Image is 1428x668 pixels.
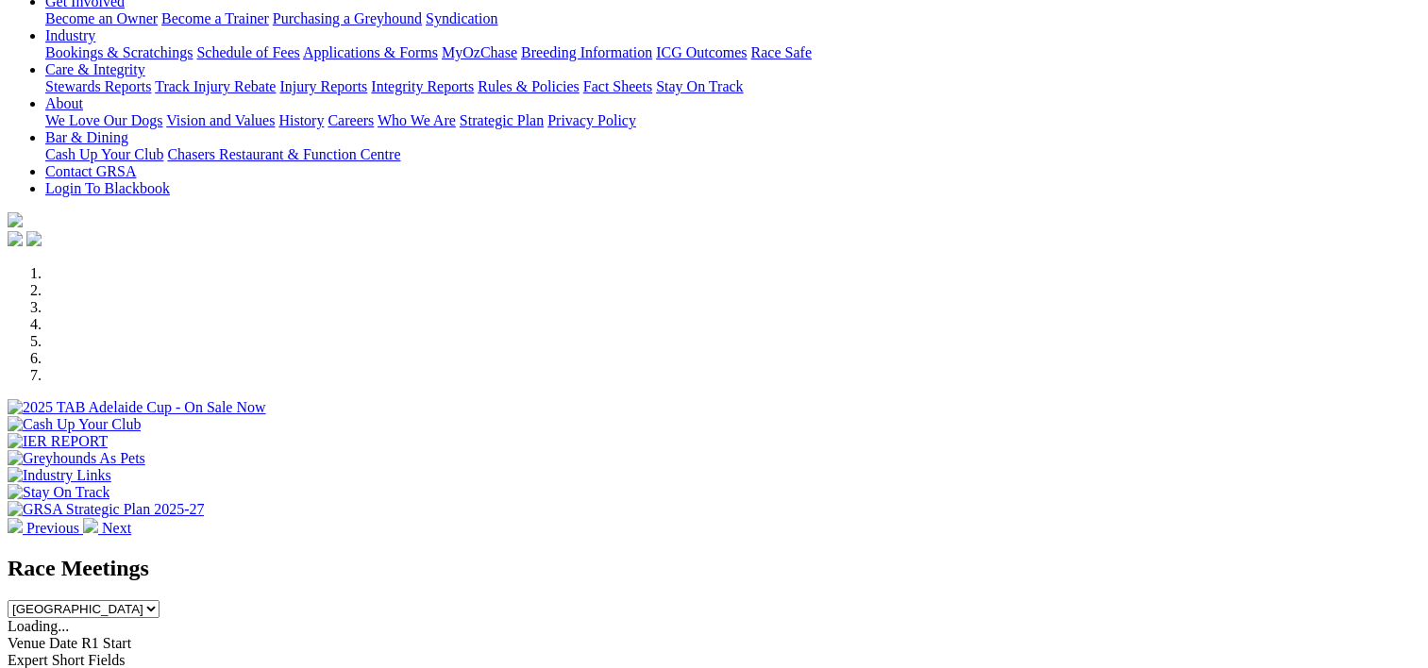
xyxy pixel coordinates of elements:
[8,518,23,533] img: chevron-left-pager-white.svg
[45,10,1420,27] div: Get Involved
[45,112,1420,129] div: About
[8,231,23,246] img: facebook.svg
[45,95,83,111] a: About
[8,484,109,501] img: Stay On Track
[45,44,1420,61] div: Industry
[45,27,95,43] a: Industry
[26,231,42,246] img: twitter.svg
[45,78,1420,95] div: Care & Integrity
[52,652,85,668] span: Short
[656,78,743,94] a: Stay On Track
[8,652,48,668] span: Expert
[161,10,269,26] a: Become a Trainer
[45,112,162,128] a: We Love Our Dogs
[8,556,1420,581] h2: Race Meetings
[45,61,145,77] a: Care & Integrity
[8,501,204,518] img: GRSA Strategic Plan 2025-27
[547,112,636,128] a: Privacy Policy
[45,163,136,179] a: Contact GRSA
[328,112,374,128] a: Careers
[478,78,580,94] a: Rules & Policies
[521,44,652,60] a: Breeding Information
[166,112,275,128] a: Vision and Values
[378,112,456,128] a: Who We Are
[8,635,45,651] span: Venue
[8,433,108,450] img: IER REPORT
[45,146,163,162] a: Cash Up Your Club
[81,635,131,651] span: R1 Start
[273,10,422,26] a: Purchasing a Greyhound
[8,416,141,433] img: Cash Up Your Club
[167,146,400,162] a: Chasers Restaurant & Function Centre
[8,212,23,227] img: logo-grsa-white.png
[279,78,367,94] a: Injury Reports
[26,520,79,536] span: Previous
[83,520,131,536] a: Next
[45,180,170,196] a: Login To Blackbook
[8,618,69,634] span: Loading...
[83,518,98,533] img: chevron-right-pager-white.svg
[371,78,474,94] a: Integrity Reports
[49,635,77,651] span: Date
[45,44,193,60] a: Bookings & Scratchings
[8,467,111,484] img: Industry Links
[8,399,266,416] img: 2025 TAB Adelaide Cup - On Sale Now
[45,10,158,26] a: Become an Owner
[442,44,517,60] a: MyOzChase
[155,78,276,94] a: Track Injury Rebate
[750,44,811,60] a: Race Safe
[583,78,652,94] a: Fact Sheets
[8,450,145,467] img: Greyhounds As Pets
[88,652,125,668] span: Fields
[102,520,131,536] span: Next
[460,112,544,128] a: Strategic Plan
[426,10,497,26] a: Syndication
[196,44,299,60] a: Schedule of Fees
[8,520,83,536] a: Previous
[45,78,151,94] a: Stewards Reports
[45,129,128,145] a: Bar & Dining
[278,112,324,128] a: History
[656,44,747,60] a: ICG Outcomes
[45,146,1420,163] div: Bar & Dining
[303,44,438,60] a: Applications & Forms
